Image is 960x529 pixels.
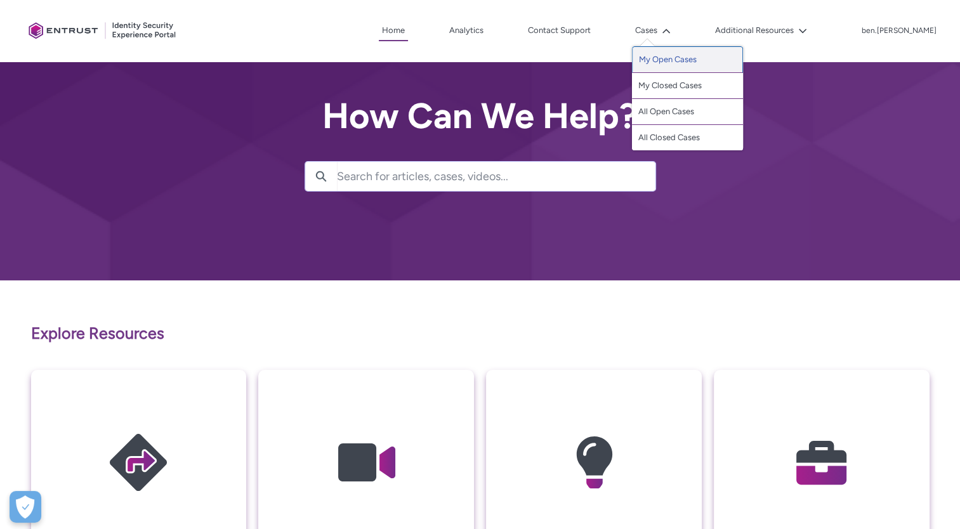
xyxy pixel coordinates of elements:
[632,21,674,40] button: Cases
[632,125,743,150] a: All Closed Cases
[862,27,937,36] p: ben.[PERSON_NAME]
[305,96,656,136] h2: How Can We Help?
[632,73,743,99] a: My Closed Cases
[525,21,594,40] a: Contact Support
[712,21,810,40] button: Additional Resources
[305,162,337,191] button: Search
[861,23,937,36] button: User Profile ben.willson
[10,491,41,523] div: Cookie Preferences
[10,491,41,523] button: Open Preferences
[337,162,655,191] input: Search for articles, cases, videos...
[379,21,408,41] a: Home
[632,46,743,73] a: My Open Cases
[446,21,487,40] a: Analytics, opens in new tab
[632,99,743,125] a: All Open Cases
[31,322,930,346] p: Explore Resources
